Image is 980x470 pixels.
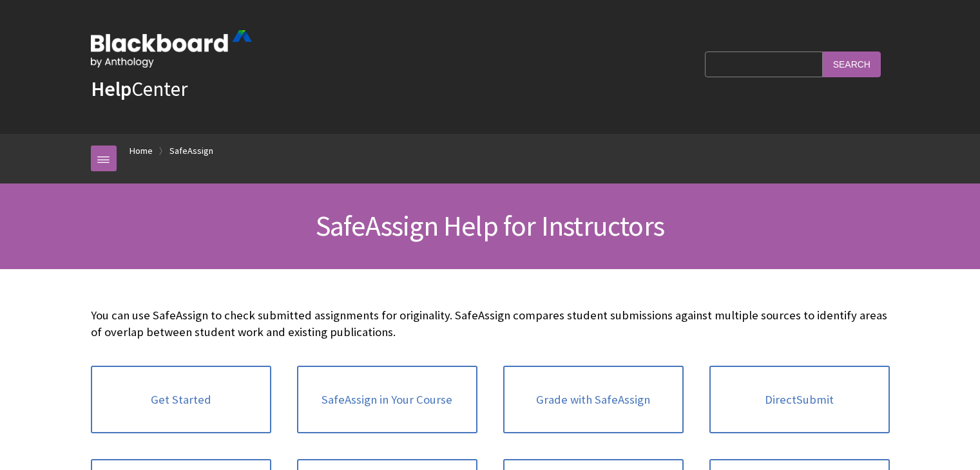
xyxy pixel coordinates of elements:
a: SafeAssign in Your Course [297,366,477,434]
img: Blackboard by Anthology [91,30,252,68]
a: Grade with SafeAssign [503,366,684,434]
a: DirectSubmit [709,366,890,434]
strong: Help [91,76,131,102]
a: HelpCenter [91,76,187,102]
a: Home [130,143,153,159]
a: Get Started [91,366,271,434]
span: SafeAssign Help for Instructors [316,208,664,243]
input: Search [823,52,881,77]
p: You can use SafeAssign to check submitted assignments for originality. SafeAssign compares studen... [91,307,890,341]
a: SafeAssign [169,143,213,159]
